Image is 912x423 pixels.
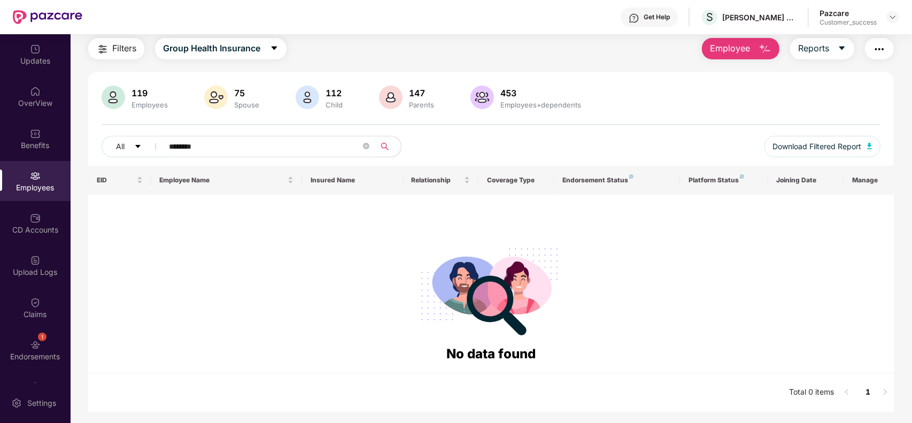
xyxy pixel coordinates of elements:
[844,166,894,195] th: Manage
[820,8,877,18] div: Pazcare
[644,13,670,21] div: Get Help
[412,176,462,184] span: Relationship
[403,166,478,195] th: Relationship
[88,166,151,195] th: EID
[363,142,369,152] span: close-circle
[706,11,713,24] span: S
[13,10,82,24] img: New Pazcare Logo
[722,12,797,22] div: [PERSON_NAME] PRODUCTIONS PRIVATE LIMITED
[160,176,286,184] span: Employee Name
[629,13,639,24] img: svg+xml;base64,PHN2ZyBpZD0iSGVscC0zMngzMiIgeG1sbnM9Imh0dHA6Ly93d3cudzMub3JnLzIwMDAvc3ZnIiB3aWR0aD...
[97,176,135,184] span: EID
[151,166,303,195] th: Employee Name
[820,18,877,27] div: Customer_success
[888,13,897,21] img: svg+xml;base64,PHN2ZyBpZD0iRHJvcGRvd24tMzJ4MzIiIHhtbG5zPSJodHRwOi8vd3d3LnczLm9yZy8yMDAwL3N2ZyIgd2...
[363,143,369,149] span: close-circle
